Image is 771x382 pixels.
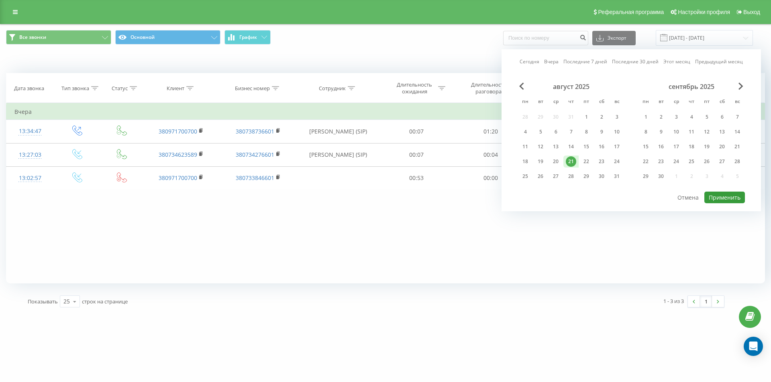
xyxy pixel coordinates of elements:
[379,143,453,166] td: 00:07
[14,85,44,92] div: Дата звонка
[655,96,667,108] abbr: вторник
[699,156,714,168] div: пт 26 сент. 2025 г.
[581,112,592,122] div: 1
[640,156,651,167] div: 22
[159,127,197,135] a: 380971700700
[551,171,561,182] div: 27
[699,126,714,138] div: пт 12 сент. 2025 г.
[669,141,684,153] div: ср 17 сент. 2025 г.
[379,120,453,143] td: 00:07
[671,127,681,137] div: 10
[609,111,624,123] div: вс 3 авг. 2025 г.
[566,141,576,152] div: 14
[535,156,546,167] div: 19
[551,141,561,152] div: 13
[640,171,651,182] div: 29
[518,126,533,138] div: пн 4 авг. 2025 г.
[638,111,653,123] div: пн 1 сент. 2025 г.
[732,112,742,122] div: 7
[534,96,547,108] abbr: вторник
[714,141,730,153] div: сб 20 сент. 2025 г.
[548,141,563,153] div: ср 13 авг. 2025 г.
[594,156,609,168] div: сб 23 авг. 2025 г.
[319,85,346,92] div: Сотрудник
[732,156,742,167] div: 28
[700,296,712,307] a: 1
[638,156,653,168] div: пн 22 сент. 2025 г.
[533,126,548,138] div: вт 5 авг. 2025 г.
[638,170,653,182] div: пн 29 сент. 2025 г.
[663,58,690,65] a: Этот месяц
[519,83,524,90] span: Previous Month
[159,174,197,182] a: 380971700700
[566,127,576,137] div: 7
[686,112,697,122] div: 4
[612,127,622,137] div: 10
[520,141,530,152] div: 11
[671,141,681,152] div: 17
[669,126,684,138] div: ср 10 сент. 2025 г.
[717,141,727,152] div: 20
[533,156,548,168] div: вт 19 авг. 2025 г.
[520,171,530,182] div: 25
[638,83,745,91] div: сентябрь 2025
[609,141,624,153] div: вс 17 авг. 2025 г.
[732,141,742,152] div: 21
[701,96,713,108] abbr: пятница
[563,58,607,65] a: Последние 7 дней
[566,171,576,182] div: 28
[579,156,594,168] div: пт 22 авг. 2025 г.
[596,112,607,122] div: 2
[685,96,698,108] abbr: четверг
[704,192,745,203] button: Применить
[167,85,184,92] div: Клиент
[544,58,559,65] a: Вчера
[520,58,539,65] a: Сегодня
[594,111,609,123] div: сб 2 авг. 2025 г.
[518,156,533,168] div: пн 18 авг. 2025 г.
[14,123,46,139] div: 13:34:47
[653,170,669,182] div: вт 30 сент. 2025 г.
[743,9,760,15] span: Выход
[684,156,699,168] div: чт 25 сент. 2025 г.
[548,126,563,138] div: ср 6 авг. 2025 г.
[535,127,546,137] div: 5
[594,141,609,153] div: сб 16 авг. 2025 г.
[550,96,562,108] abbr: среда
[702,141,712,152] div: 19
[609,156,624,168] div: вс 24 авг. 2025 г.
[520,127,530,137] div: 4
[563,170,579,182] div: чт 28 авг. 2025 г.
[579,111,594,123] div: пт 1 авг. 2025 г.
[159,151,197,158] a: 380734623589
[467,81,510,95] div: Длительность разговора
[669,156,684,168] div: ср 24 сент. 2025 г.
[744,337,763,356] div: Open Intercom Messenger
[611,96,623,108] abbr: воскресенье
[656,171,666,182] div: 30
[61,85,89,92] div: Тип звонка
[379,166,453,190] td: 00:53
[717,127,727,137] div: 13
[669,111,684,123] div: ср 3 сент. 2025 г.
[596,171,607,182] div: 30
[112,85,128,92] div: Статус
[503,31,588,45] input: Поиск по номеру
[6,30,111,44] button: Все звонки
[579,141,594,153] div: пт 15 авг. 2025 г.
[684,141,699,153] div: чт 18 сент. 2025 г.
[730,111,745,123] div: вс 7 сент. 2025 г.
[699,111,714,123] div: пт 5 сент. 2025 г.
[612,156,622,167] div: 24
[596,156,607,167] div: 23
[518,170,533,182] div: пн 25 авг. 2025 г.
[638,141,653,153] div: пн 15 сент. 2025 г.
[717,112,727,122] div: 6
[563,156,579,168] div: чт 21 авг. 2025 г.
[671,112,681,122] div: 3
[548,156,563,168] div: ср 20 авг. 2025 г.
[6,104,765,120] td: Вчера
[663,297,684,305] div: 1 - 3 из 3
[579,126,594,138] div: пт 8 авг. 2025 г.
[596,141,607,152] div: 16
